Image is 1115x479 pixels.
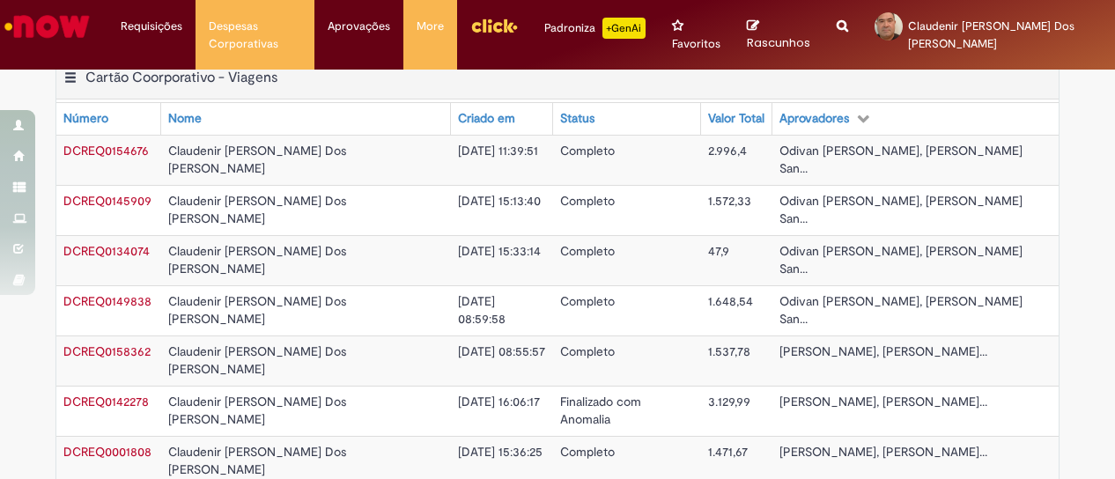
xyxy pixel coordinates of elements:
[209,18,301,53] span: Despesas Corporativas
[560,394,645,427] span: Finalizado com Anomalia
[63,143,149,158] a: Abrir Registro: DCREQ0154676
[560,110,594,128] div: Status
[560,444,615,460] span: Completo
[458,293,506,327] span: [DATE] 08:59:58
[168,110,202,128] div: Nome
[560,343,615,359] span: Completo
[168,143,350,176] span: Claudenir [PERSON_NAME] Dos [PERSON_NAME]
[458,343,545,359] span: [DATE] 08:55:57
[458,444,543,460] span: [DATE] 15:36:25
[63,293,151,309] a: Abrir Registro: DCREQ0149838
[747,34,810,51] span: Rascunhos
[544,18,646,39] div: Padroniza
[560,293,615,309] span: Completo
[708,394,750,409] span: 3.129,99
[779,143,1026,176] span: Odivan [PERSON_NAME], [PERSON_NAME] San...
[63,343,151,359] span: DCREQ0158362
[560,143,615,158] span: Completo
[63,343,151,359] a: Abrir Registro: DCREQ0158362
[708,143,747,158] span: 2.996,4
[63,293,151,309] span: DCREQ0149838
[417,18,444,35] span: More
[63,110,108,128] div: Número
[708,293,753,309] span: 1.648,54
[779,243,1026,276] span: Odivan [PERSON_NAME], [PERSON_NAME] San...
[85,69,277,86] h2: Cartão Coorporativo - Viagens
[458,193,541,209] span: [DATE] 15:13:40
[708,110,764,128] div: Valor Total
[779,343,987,359] span: [PERSON_NAME], [PERSON_NAME]...
[63,394,149,409] a: Abrir Registro: DCREQ0142278
[908,18,1074,51] span: Claudenir [PERSON_NAME] Dos [PERSON_NAME]
[470,12,518,39] img: click_logo_yellow_360x200.png
[63,193,151,209] a: Abrir Registro: DCREQ0145909
[63,444,151,460] a: Abrir Registro: DCREQ0001808
[63,69,78,92] button: Cartão Coorporativo - Viagens Menu de contexto
[458,394,540,409] span: [DATE] 16:06:17
[63,143,149,158] span: DCREQ0154676
[602,18,646,39] p: +GenAi
[708,193,751,209] span: 1.572,33
[560,193,615,209] span: Completo
[708,343,750,359] span: 1.537,78
[168,343,350,377] span: Claudenir [PERSON_NAME] Dos [PERSON_NAME]
[458,243,541,259] span: [DATE] 15:33:14
[672,35,720,53] span: Favoritos
[560,243,615,259] span: Completo
[2,9,92,44] img: ServiceNow
[168,293,350,327] span: Claudenir [PERSON_NAME] Dos [PERSON_NAME]
[168,394,350,427] span: Claudenir [PERSON_NAME] Dos [PERSON_NAME]
[779,293,1026,327] span: Odivan [PERSON_NAME], [PERSON_NAME] San...
[63,243,150,259] span: DCREQ0134074
[779,193,1026,226] span: Odivan [PERSON_NAME], [PERSON_NAME] San...
[747,18,810,51] a: Rascunhos
[63,193,151,209] span: DCREQ0145909
[779,110,849,128] div: Aprovadores
[779,394,987,409] span: [PERSON_NAME], [PERSON_NAME]...
[458,143,538,158] span: [DATE] 11:39:51
[63,444,151,460] span: DCREQ0001808
[63,243,150,259] a: Abrir Registro: DCREQ0134074
[168,193,350,226] span: Claudenir [PERSON_NAME] Dos [PERSON_NAME]
[779,444,987,460] span: [PERSON_NAME], [PERSON_NAME]...
[328,18,390,35] span: Aprovações
[121,18,182,35] span: Requisições
[63,394,149,409] span: DCREQ0142278
[708,243,729,259] span: 47,9
[458,110,515,128] div: Criado em
[168,444,350,477] span: Claudenir [PERSON_NAME] Dos [PERSON_NAME]
[708,444,748,460] span: 1.471,67
[168,243,350,276] span: Claudenir [PERSON_NAME] Dos [PERSON_NAME]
